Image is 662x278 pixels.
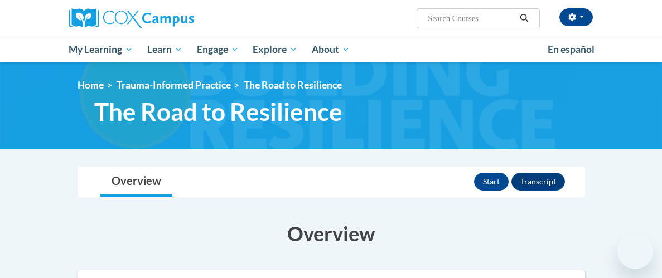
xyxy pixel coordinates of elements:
a: Home [78,79,104,91]
span: About [312,43,350,56]
a: Learn [140,37,190,62]
span: The Road to Resilience [94,97,342,126]
img: Cox Campus [69,8,194,28]
span: Learn [147,43,182,56]
span: Explore [253,43,297,56]
a: About [305,37,357,62]
button: Search [516,12,533,25]
a: Overview [100,167,172,197]
span: Engage [197,43,239,56]
span: En español [548,43,595,55]
button: Start [474,173,509,191]
a: Cox Campus [69,8,233,28]
a: Engage [190,37,246,62]
span: My Learning [69,43,133,56]
a: My Learning [62,37,141,62]
button: Account Settings [559,8,593,26]
button: Transcript [511,173,565,191]
h3: Overview [78,220,585,247]
a: Trauma-Informed Practice [117,79,231,91]
a: En español [540,38,602,61]
input: Search Courses [427,12,516,25]
iframe: Button to launch messaging window [617,233,653,269]
span: The Road to Resilience [244,79,342,91]
a: Explore [245,37,305,62]
div: Main menu [61,37,602,62]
